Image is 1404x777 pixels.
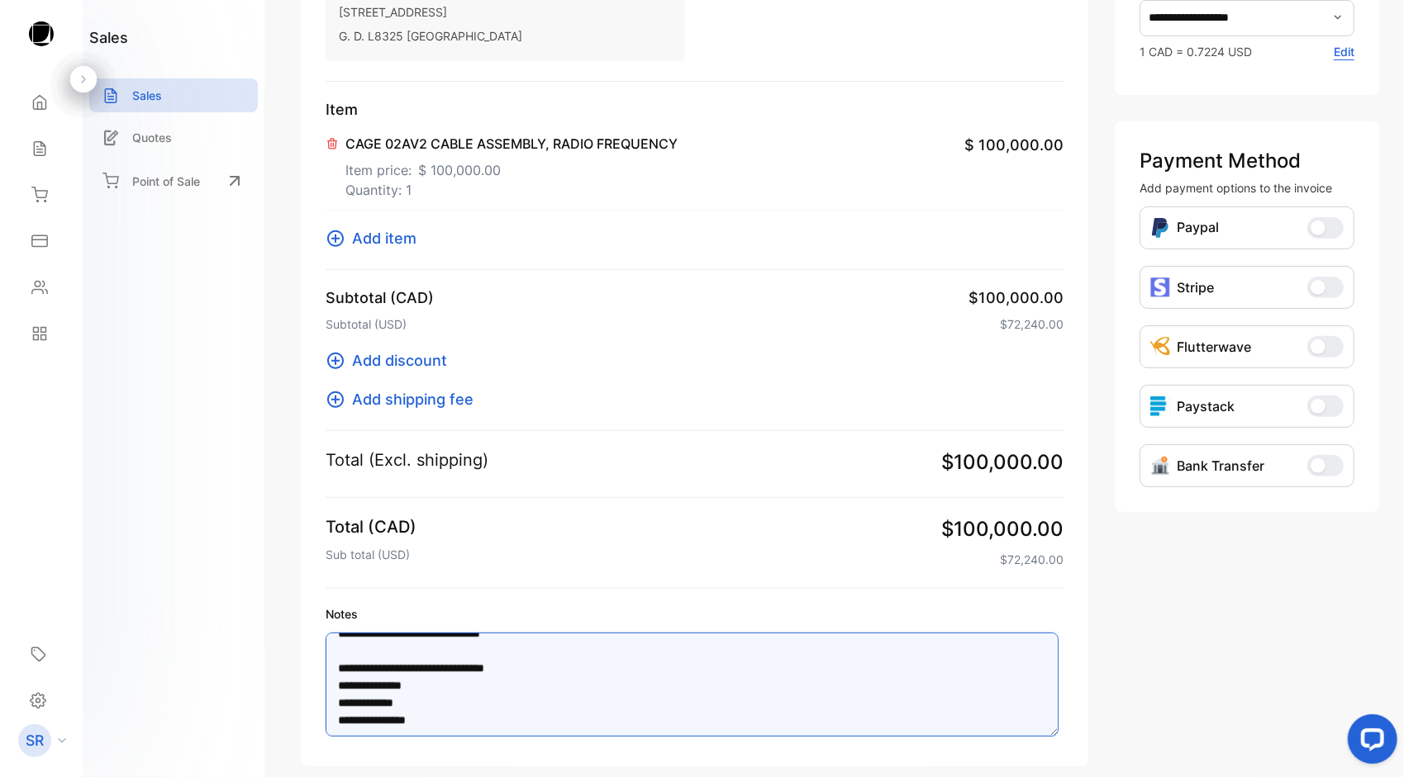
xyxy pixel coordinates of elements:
span: $100,000.00 [969,287,1064,309]
p: Add payment options to the invoice [1140,179,1354,197]
p: Total (Excl. shipping) [326,448,488,472]
span: Add discount [352,349,447,372]
p: Total (CAD) [326,514,416,539]
p: Item [326,98,1064,121]
p: Subtotal (USD) [326,309,434,333]
button: Add item [326,227,426,249]
p: Paystack [1177,396,1235,416]
p: 1 CAD = 0.7224 USD [1140,43,1252,60]
button: Add discount [326,349,457,372]
img: icon [1150,396,1170,416]
p: Payment Method [1140,146,1354,176]
img: logo [29,21,54,46]
span: Add item [352,227,416,249]
span: $100,000.00 [941,448,1064,477]
p: Sales [132,87,162,104]
img: Icon [1150,217,1170,239]
h1: sales [89,26,128,49]
img: Icon [1150,337,1170,357]
span: $100,000.00 [941,514,1064,544]
span: $ 100,000.00 [964,134,1064,156]
p: Stripe [1177,277,1214,297]
p: Point of Sale [132,173,200,190]
button: Add shipping fee [326,388,483,410]
a: Sales [89,78,258,112]
p: Bank Transfer [1177,456,1264,476]
a: Quotes [89,121,258,154]
span: $72,240.00 [1000,551,1064,568]
a: Point of Sale [89,163,258,199]
img: icon [1150,277,1170,297]
p: G. D. L8325 [GEOGRAPHIC_DATA] [339,24,657,48]
p: Subtotal (CAD) [326,287,434,309]
p: Edit [1334,43,1354,60]
p: Sub total (USD) [326,539,416,563]
p: CAGE 02AV2 CABLE ASSEMBLY, RADIO FREQUENCY [345,134,678,154]
p: Quantity: 1 [345,180,678,200]
label: Notes [326,605,1064,623]
p: Quotes [132,129,172,146]
span: $ 100,000.00 [418,160,501,180]
p: Item price: [345,154,678,180]
span: Add shipping fee [352,388,474,410]
p: Paypal [1177,217,1219,239]
iframe: LiveChat chat widget [1335,708,1404,777]
p: SR [26,730,44,751]
img: Icon [1150,456,1170,476]
p: Flutterwave [1177,337,1251,357]
span: $72,240.00 [1000,315,1064,333]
